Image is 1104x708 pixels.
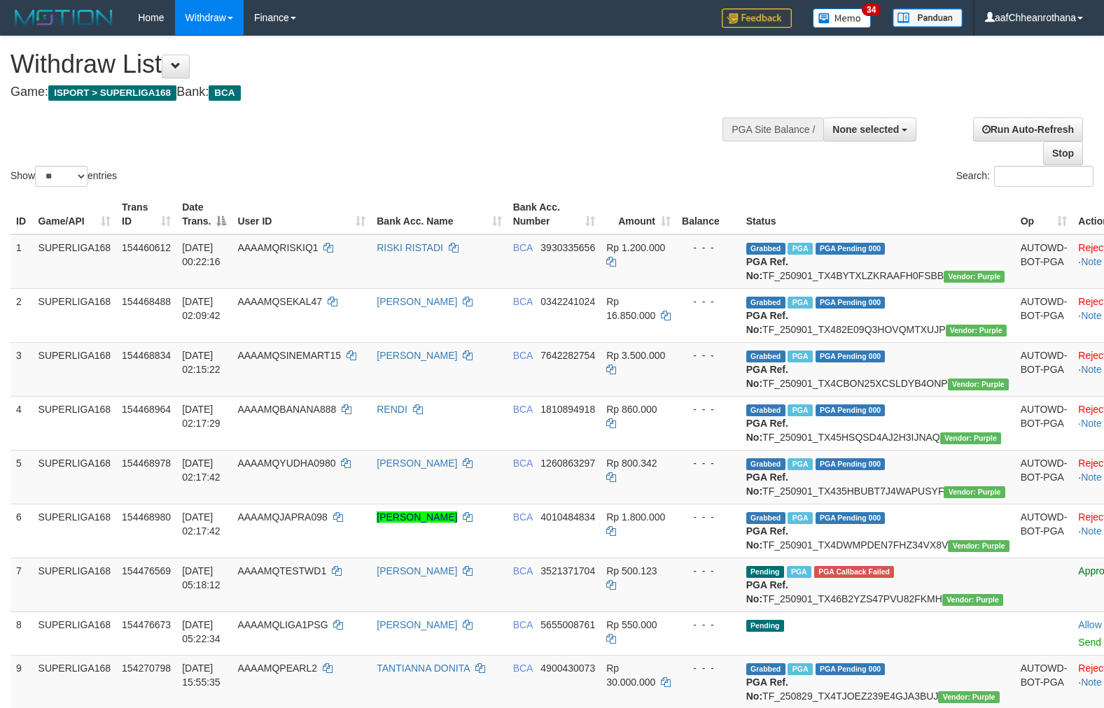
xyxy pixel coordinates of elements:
span: Grabbed [746,512,785,524]
a: Note [1081,418,1102,429]
span: [DATE] 02:17:42 [182,458,221,483]
span: Marked by aafchoeunmanni [788,512,812,524]
td: AUTOWD-BOT-PGA [1015,450,1073,504]
td: SUPERLIGA168 [33,396,117,450]
span: Marked by aafchoeunmanni [788,458,812,470]
td: 3 [11,342,33,396]
button: None selected [823,118,916,141]
div: - - - [682,510,735,524]
td: SUPERLIGA168 [33,558,117,611]
span: Copy 1810894918 to clipboard [540,404,595,415]
div: - - - [682,402,735,416]
span: PGA Pending [816,663,886,675]
a: Note [1081,525,1102,537]
a: Run Auto-Refresh [973,118,1083,141]
td: TF_250901_TX4BYTXLZKRAAFH0FSBB [741,234,1015,289]
span: 154468834 [122,350,171,361]
a: [PERSON_NAME] [377,458,457,469]
th: Balance [676,194,741,234]
span: AAAAMQBANANA888 [237,404,336,415]
span: [DATE] 02:09:42 [182,296,221,321]
span: 154270798 [122,663,171,674]
span: PGA Pending [816,351,886,362]
span: ISPORT > SUPERLIGA168 [48,85,176,101]
td: SUPERLIGA168 [33,611,117,655]
span: Marked by aafchoeunmanni [788,404,812,416]
span: Rp 16.850.000 [606,296,655,321]
select: Showentries [35,166,88,187]
div: - - - [682,295,735,309]
img: MOTION_logo.png [11,7,117,28]
span: Grabbed [746,351,785,362]
span: None selected [832,124,899,135]
td: SUPERLIGA168 [33,450,117,504]
b: PGA Ref. No: [746,310,788,335]
td: 6 [11,504,33,558]
span: 154460612 [122,242,171,253]
b: PGA Ref. No: [746,525,788,551]
span: BCA [513,619,533,630]
span: Vendor URL: https://trx4.1velocity.biz [944,486,1005,498]
a: [PERSON_NAME] [377,296,457,307]
img: Button%20Memo.svg [813,8,872,28]
td: 7 [11,558,33,611]
img: panduan.png [893,8,963,27]
a: Note [1081,310,1102,321]
th: Status [741,194,1015,234]
td: 1 [11,234,33,289]
td: SUPERLIGA168 [33,342,117,396]
span: Rp 1.800.000 [606,511,665,523]
span: Rp 860.000 [606,404,657,415]
span: Vendor URL: https://trx4.1velocity.biz [944,271,1005,283]
span: Vendor URL: https://trx4.1velocity.biz [948,378,1009,390]
label: Search: [956,166,1093,187]
span: PGA Pending [816,243,886,255]
span: [DATE] 00:22:16 [182,242,221,267]
span: BCA [513,350,533,361]
span: Rp 3.500.000 [606,350,665,361]
span: 154476569 [122,565,171,576]
th: Amount: activate to sort column ascending [601,194,676,234]
span: BCA [209,85,240,101]
a: [PERSON_NAME] [377,619,457,630]
td: TF_250901_TX46B2YZS47PVU82FKMH [741,558,1015,611]
span: AAAAMQPEARL2 [237,663,317,674]
span: 154468964 [122,404,171,415]
img: Feedback.jpg [722,8,792,28]
div: PGA Site Balance / [722,118,823,141]
h1: Withdraw List [11,50,722,78]
span: Vendor URL: https://trx4.1velocity.biz [948,540,1009,552]
span: Copy 5655008761 to clipboard [540,619,595,630]
div: - - - [682,618,735,632]
th: Op: activate to sort column ascending [1015,194,1073,234]
span: Copy 3930335656 to clipboard [540,242,595,253]
td: AUTOWD-BOT-PGA [1015,504,1073,558]
span: Vendor URL: https://trx4.1velocity.biz [946,325,1007,337]
span: [DATE] 02:17:42 [182,511,221,537]
td: 2 [11,288,33,342]
span: Marked by aafnonsreyleab [788,297,812,309]
td: SUPERLIGA168 [33,234,117,289]
span: Vendor URL: https://trx4.1velocity.biz [942,594,1003,606]
span: PGA Pending [816,404,886,416]
div: - - - [682,241,735,255]
span: [DATE] 02:17:29 [182,404,221,429]
th: Date Trans.: activate to sort column descending [176,194,232,234]
span: PGA Pending [816,512,886,524]
label: Show entries [11,166,117,187]
span: BCA [513,296,533,307]
th: Bank Acc. Name: activate to sort column ascending [371,194,507,234]
span: PGA Pending [816,297,886,309]
b: PGA Ref. No: [746,472,788,497]
td: 8 [11,611,33,655]
span: PGA Error [814,566,894,578]
span: Grabbed [746,663,785,675]
h4: Game: Bank: [11,85,722,99]
span: BCA [513,404,533,415]
span: 154468978 [122,458,171,469]
b: PGA Ref. No: [746,677,788,702]
span: [DATE] 15:55:35 [182,663,221,688]
span: Rp 550.000 [606,619,657,630]
span: Copy 1260863297 to clipboard [540,458,595,469]
span: AAAAMQYUDHA0980 [237,458,335,469]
